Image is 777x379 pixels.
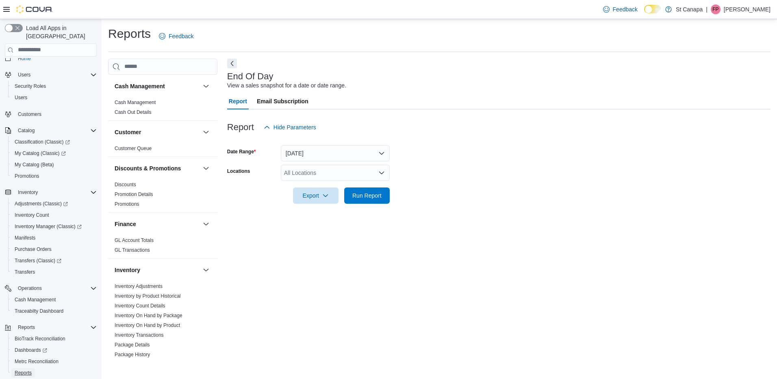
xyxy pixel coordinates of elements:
[115,220,136,228] h3: Finance
[11,256,65,266] a: Transfers (Classic)
[11,233,97,243] span: Manifests
[15,161,54,168] span: My Catalog (Beta)
[108,235,217,258] div: Finance
[8,221,100,232] a: Inventory Manager (Classic)
[15,126,38,135] button: Catalog
[115,352,150,357] a: Package History
[11,160,97,170] span: My Catalog (Beta)
[15,347,47,353] span: Dashboards
[11,171,97,181] span: Promotions
[11,295,97,305] span: Cash Management
[115,247,150,253] a: GL Transactions
[15,296,56,303] span: Cash Management
[8,92,100,103] button: Users
[8,159,100,170] button: My Catalog (Beta)
[115,303,165,309] span: Inventory Count Details
[15,94,27,101] span: Users
[15,150,66,157] span: My Catalog (Classic)
[11,368,97,378] span: Reports
[8,244,100,255] button: Purchase Orders
[8,136,100,148] a: Classification (Classic)
[169,32,193,40] span: Feedback
[115,164,181,172] h3: Discounts & Promotions
[18,55,31,62] span: Home
[201,163,211,173] button: Discounts & Promotions
[2,322,100,333] button: Reports
[115,351,150,358] span: Package History
[11,306,97,316] span: Traceabilty Dashboard
[156,28,197,44] a: Feedback
[15,200,68,207] span: Adjustments (Classic)
[8,170,100,182] button: Promotions
[115,191,153,198] span: Promotion Details
[201,219,211,229] button: Finance
[644,13,645,14] span: Dark Mode
[227,72,273,81] h3: End Of Day
[293,187,339,204] button: Export
[115,313,182,318] a: Inventory On Hand by Package
[11,357,97,366] span: Metrc Reconciliation
[115,342,150,348] a: Package Details
[201,127,211,137] button: Customer
[11,267,38,277] a: Transfers
[15,187,41,197] button: Inventory
[11,148,97,158] span: My Catalog (Classic)
[15,235,35,241] span: Manifests
[644,5,661,13] input: Dark Mode
[676,4,703,14] p: St Canapa
[115,181,136,188] span: Discounts
[227,122,254,132] h3: Report
[115,266,200,274] button: Inventory
[115,312,182,319] span: Inventory On Hand by Package
[18,189,38,196] span: Inventory
[11,295,59,305] a: Cash Management
[706,4,708,14] p: |
[115,109,152,115] a: Cash Out Details
[11,244,55,254] a: Purchase Orders
[115,182,136,187] a: Discounts
[11,334,97,344] span: BioTrack Reconciliation
[724,4,770,14] p: [PERSON_NAME]
[15,83,46,89] span: Security Roles
[273,123,316,131] span: Hide Parameters
[15,370,32,376] span: Reports
[11,345,97,355] span: Dashboards
[15,54,34,63] a: Home
[15,109,45,119] a: Customers
[15,283,45,293] button: Operations
[2,108,100,120] button: Customers
[115,322,180,329] span: Inventory On Hand by Product
[229,93,247,109] span: Report
[15,173,39,179] span: Promotions
[11,357,62,366] a: Metrc Reconciliation
[11,199,71,209] a: Adjustments (Classic)
[15,109,97,119] span: Customers
[2,283,100,294] button: Operations
[227,148,256,155] label: Date Range
[115,266,140,274] h3: Inventory
[115,237,154,244] span: GL Account Totals
[11,137,73,147] a: Classification (Classic)
[11,81,49,91] a: Security Roles
[260,119,319,135] button: Hide Parameters
[11,256,97,266] span: Transfers (Classic)
[11,233,39,243] a: Manifests
[15,283,97,293] span: Operations
[11,199,97,209] span: Adjustments (Classic)
[108,144,217,157] div: Customer
[115,342,150,348] span: Package Details
[18,285,42,292] span: Operations
[15,139,70,145] span: Classification (Classic)
[18,72,30,78] span: Users
[15,126,97,135] span: Catalog
[8,266,100,278] button: Transfers
[201,265,211,275] button: Inventory
[15,322,38,332] button: Reports
[11,345,50,355] a: Dashboards
[16,5,53,13] img: Cova
[15,269,35,275] span: Transfers
[108,180,217,212] div: Discounts & Promotions
[227,59,237,68] button: Next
